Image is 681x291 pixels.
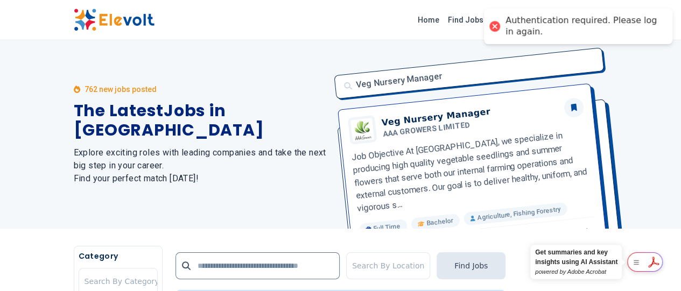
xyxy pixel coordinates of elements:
[74,9,155,31] img: Elevolt
[444,11,488,29] a: Find Jobs
[74,101,328,140] h1: The Latest Jobs in [GEOGRAPHIC_DATA]
[85,84,157,95] p: 762 new jobs posted
[413,11,444,29] a: Home
[506,15,662,38] div: Authentication required. Please log in again.
[74,146,328,185] h2: Explore exciting roles with leading companies and take the next big step in your career. Find you...
[79,251,158,261] h5: Category
[437,252,506,279] button: Find Jobs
